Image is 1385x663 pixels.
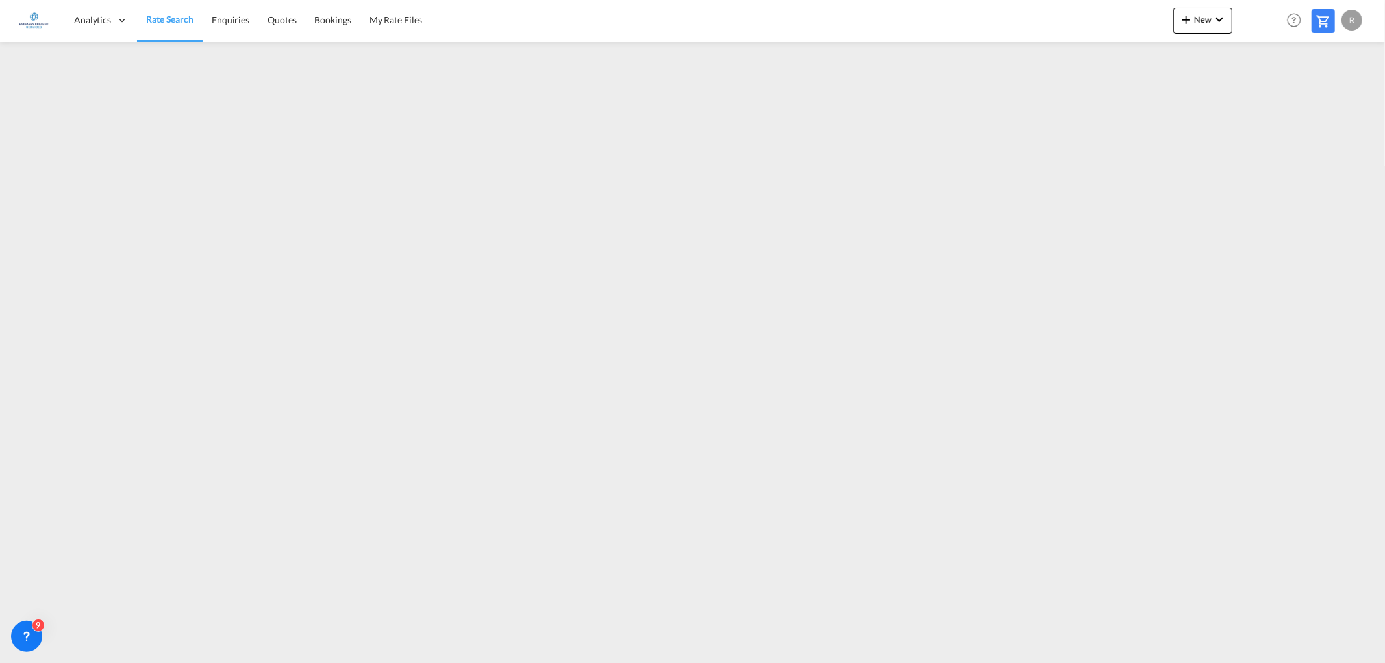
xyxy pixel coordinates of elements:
img: e1326340b7c511ef854e8d6a806141ad.jpg [19,6,49,35]
span: New [1179,14,1227,25]
span: Quotes [268,14,296,25]
span: My Rate Files [369,14,423,25]
span: Enquiries [212,14,249,25]
div: Help [1283,9,1312,32]
div: R [1341,10,1362,31]
button: icon-plus 400-fgNewicon-chevron-down [1173,8,1232,34]
md-icon: icon-chevron-down [1212,12,1227,27]
span: Rate Search [146,14,193,25]
span: Help [1283,9,1305,31]
span: Analytics [74,14,111,27]
span: Bookings [315,14,351,25]
md-icon: icon-plus 400-fg [1179,12,1194,27]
